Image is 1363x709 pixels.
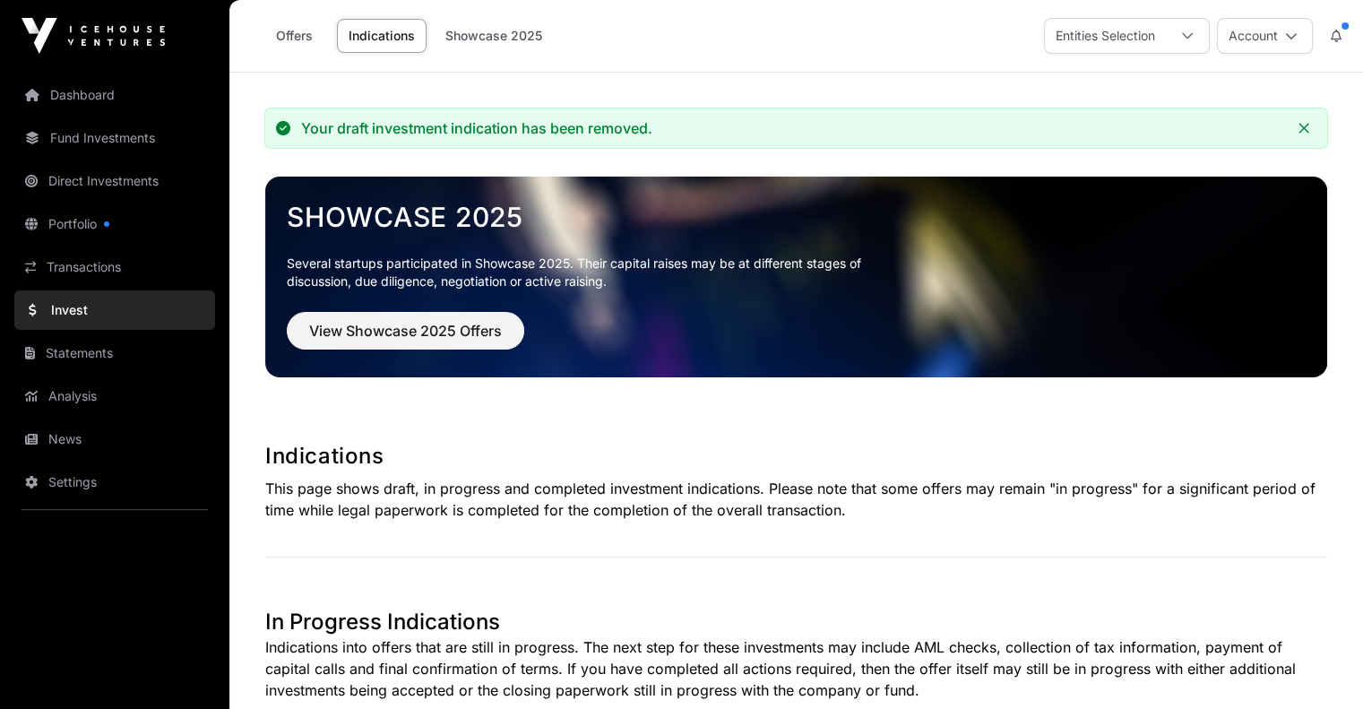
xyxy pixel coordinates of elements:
p: Several startups participated in Showcase 2025. Their capital raises may be at different stages o... [287,255,889,290]
h1: In Progress Indications [265,608,1327,636]
a: News [14,419,215,459]
img: Showcase 2025 [265,177,1327,377]
p: This page shows draft, in progress and completed investment indications. Please note that some of... [265,478,1327,521]
p: Indications into offers that are still in progress. The next step for these investments may inclu... [265,636,1327,701]
a: Analysis [14,376,215,416]
a: Settings [14,463,215,502]
a: Invest [14,290,215,330]
a: Fund Investments [14,118,215,158]
button: Account [1217,18,1313,54]
button: Close [1291,116,1316,141]
a: Direct Investments [14,161,215,201]
span: View Showcase 2025 Offers [309,320,502,342]
div: Entities Selection [1045,19,1166,53]
div: Your draft investment indication has been removed. [301,119,652,137]
a: Showcase 2025 [287,201,1306,233]
a: Dashboard [14,75,215,115]
a: Offers [258,19,330,53]
a: Showcase 2025 [434,19,554,53]
a: Transactions [14,247,215,287]
a: Indications [337,19,427,53]
h1: Indications [265,442,1327,471]
a: Statements [14,333,215,373]
iframe: Chat Widget [1273,623,1363,709]
a: Portfolio [14,204,215,244]
button: View Showcase 2025 Offers [287,312,524,350]
img: Icehouse Ventures Logo [22,18,165,54]
a: View Showcase 2025 Offers [287,330,524,348]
